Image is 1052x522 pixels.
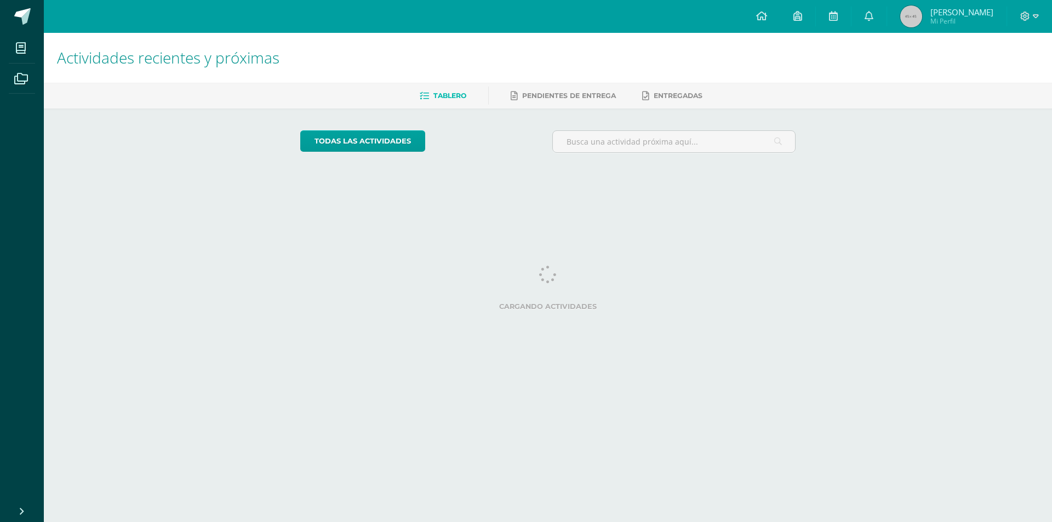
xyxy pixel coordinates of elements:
a: todas las Actividades [300,130,425,152]
span: Actividades recientes y próximas [57,47,279,68]
span: Pendientes de entrega [522,91,616,100]
a: Pendientes de entrega [511,87,616,105]
span: [PERSON_NAME] [930,7,993,18]
a: Tablero [420,87,466,105]
input: Busca una actividad próxima aquí... [553,131,796,152]
span: Tablero [433,91,466,100]
img: 45x45 [900,5,922,27]
span: Mi Perfil [930,16,993,26]
a: Entregadas [642,87,702,105]
span: Entregadas [654,91,702,100]
label: Cargando actividades [300,302,796,311]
